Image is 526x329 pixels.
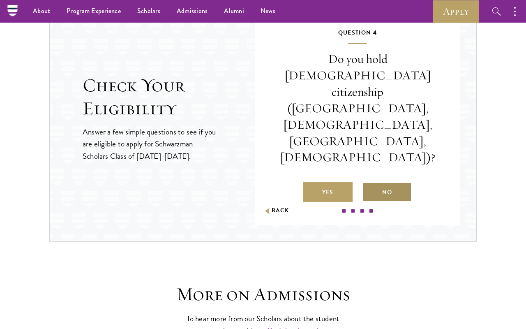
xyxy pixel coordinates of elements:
p: Do you hold [DEMOGRAPHIC_DATA] citizenship ([GEOGRAPHIC_DATA], [DEMOGRAPHIC_DATA], [GEOGRAPHIC_DA... [280,51,435,166]
button: Back [263,206,289,215]
h2: Check Your Eligibility [83,74,255,120]
p: Answer a few simple questions to see if you are eligible to apply for Schwarzman Scholars Class o... [83,126,217,162]
h3: More on Admissions [136,283,390,306]
label: No [362,182,412,202]
label: Yes [303,182,353,202]
h5: Question 4 [280,28,435,44]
